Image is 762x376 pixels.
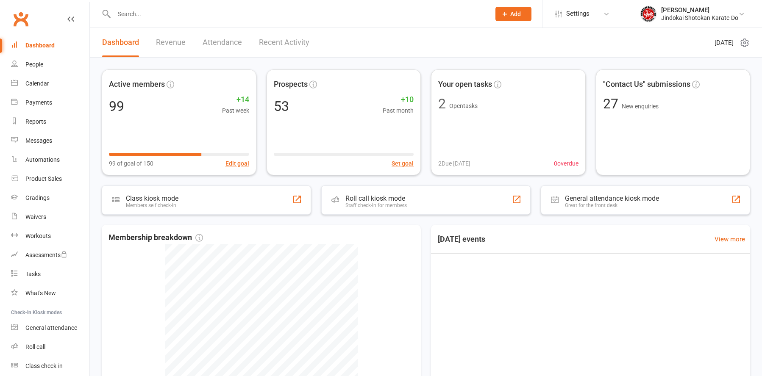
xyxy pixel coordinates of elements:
a: Product Sales [11,169,89,188]
span: 99 of goal of 150 [109,159,153,168]
a: What's New [11,284,89,303]
a: General attendance kiosk mode [11,318,89,337]
a: Tasks [11,265,89,284]
div: Jindokai Shotokan Karate-Do [661,14,738,22]
div: Staff check-in for members [345,202,407,208]
div: Calendar [25,80,49,87]
div: Great for the front desk [565,202,659,208]
span: 0 overdue [554,159,578,168]
div: Automations [25,156,60,163]
a: Reports [11,112,89,131]
div: Product Sales [25,175,62,182]
span: Past week [222,106,249,115]
span: [DATE] [715,38,734,48]
a: Gradings [11,188,89,207]
a: Revenue [156,28,186,57]
div: Gradings [25,194,50,201]
div: Class check-in [25,362,63,369]
span: "Contact Us" submissions [603,78,690,91]
a: Automations [11,150,89,169]
div: Assessments [25,252,67,258]
span: 7:30PM - 8:30PM | [PERSON_NAME] | [PERSON_NAME][GEOGRAPHIC_DATA] - [GEOGRAPHIC_DATA] [438,330,697,339]
a: Dashboard [11,36,89,55]
img: thumb_image1661986740.png [640,6,657,22]
span: Membership breakdown [108,232,203,244]
a: Waivers [11,207,89,227]
div: Dashboard [25,42,55,49]
a: View more [715,234,745,244]
div: Class kiosk mode [126,194,178,202]
a: Roll call [11,337,89,357]
button: Set goal [392,159,414,168]
span: 6:30PM - 7:30PM | [PERSON_NAME] | [PERSON_NAME][GEOGRAPHIC_DATA] - [GEOGRAPHIC_DATA] [438,294,697,303]
button: Add [495,7,531,21]
a: Dashboard [102,28,139,57]
span: Competition Kumite: skills & conditioning [438,282,697,293]
span: 2 Due [DATE] [438,159,470,168]
a: People [11,55,89,74]
div: Reports [25,118,46,125]
div: What's New [25,290,56,296]
a: Class kiosk mode [11,357,89,376]
a: Calendar [11,74,89,93]
a: Payments [11,93,89,112]
span: Competition Kata Performance [438,318,697,329]
span: Past month [383,106,414,115]
a: Attendance [203,28,242,57]
div: 2 [438,97,446,111]
span: Your open tasks [438,78,492,91]
div: Tasks [25,271,41,277]
div: Roll call [25,343,45,350]
div: Roll call kiosk mode [345,194,407,202]
a: Recent Activity [259,28,309,57]
a: Messages [11,131,89,150]
span: Prospects [274,78,308,91]
a: Workouts [11,227,89,246]
div: 53 [274,100,289,113]
span: 27 [603,96,622,112]
a: Assessments [11,246,89,265]
a: Clubworx [10,8,31,30]
h3: [DATE] events [431,232,492,247]
div: People [25,61,43,68]
span: Add [510,11,521,17]
span: Settings [566,4,590,23]
div: Payments [25,99,52,106]
div: Waivers [25,213,46,220]
div: General attendance kiosk mode [565,194,659,202]
input: Search... [111,8,484,20]
div: 99 [109,100,124,113]
button: Edit goal [225,159,249,168]
span: +14 [222,94,249,106]
span: Open tasks [449,102,478,109]
span: Active members [109,78,165,91]
div: Members self check-in [126,202,178,208]
span: New enquiries [622,103,659,110]
div: Messages [25,137,52,144]
div: Workouts [25,232,51,239]
span: 0 / 100 attendees [701,324,743,333]
div: General attendance [25,324,77,331]
span: +10 [383,94,414,106]
div: [PERSON_NAME] [661,6,738,14]
span: 0 / 50 attendees [704,288,743,297]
